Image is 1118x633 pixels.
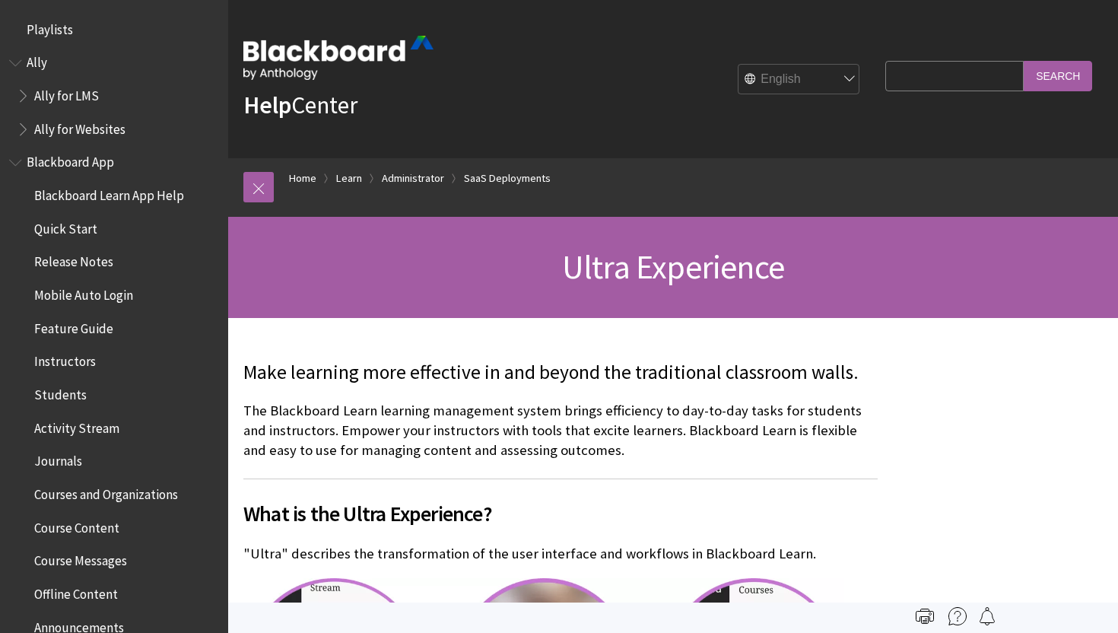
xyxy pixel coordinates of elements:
span: Students [34,382,87,402]
select: Site Language Selector [738,65,860,95]
span: Quick Start [34,216,97,237]
span: Blackboard Learn App Help [34,183,184,203]
nav: Book outline for Playlists [9,17,219,43]
span: Ultra Experience [562,246,784,288]
a: SaaS Deployments [464,169,551,188]
p: "Ultra" describes the transformation of the user interface and workflows in Blackboard Learn. [243,544,878,564]
span: Feature Guide [34,316,113,336]
span: Activity Stream [34,415,119,436]
img: More help [948,607,967,625]
span: Release Notes [34,250,113,270]
span: Ally for LMS [34,83,99,103]
img: Follow this page [978,607,996,625]
nav: Book outline for Anthology Ally Help [9,50,219,142]
span: Journals [34,449,82,469]
span: Course Content [34,515,119,536]
span: Ally [27,50,47,71]
span: Ally for Websites [34,116,125,137]
span: Course Messages [34,549,127,569]
span: Playlists [27,17,73,37]
span: Instructors [34,349,96,370]
img: Blackboard by Anthology [243,36,434,80]
a: Home [289,169,316,188]
span: Courses and Organizations [34,482,178,502]
strong: Help [243,90,291,120]
a: HelpCenter [243,90,357,120]
input: Search [1024,61,1092,91]
span: Blackboard App [27,150,114,170]
p: Make learning more effective in and beyond the traditional classroom walls. [243,359,878,386]
a: Administrator [382,169,444,188]
span: What is the Ultra Experience? [243,498,878,530]
p: The Blackboard Learn learning management system brings efficiency to day-to-day tasks for student... [243,401,878,461]
img: Print [916,607,934,625]
span: Offline Content [34,581,118,602]
span: Mobile Auto Login [34,282,133,303]
a: Learn [336,169,362,188]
